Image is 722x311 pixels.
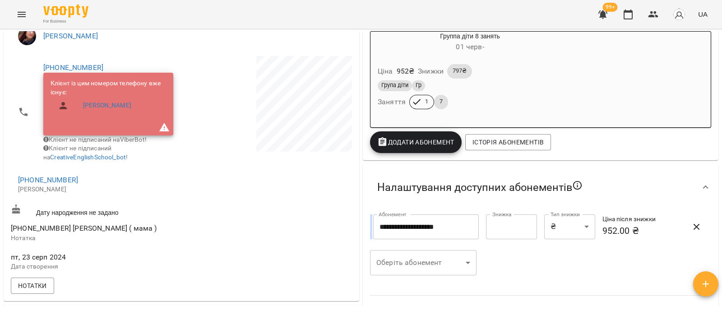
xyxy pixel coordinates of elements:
svg: Якщо не обрано жодного, клієнт зможе побачити всі публічні абонементи [572,180,583,191]
a: [PERSON_NAME] [43,32,98,40]
button: Історія абонементів [465,134,551,150]
span: UA [698,9,708,19]
a: CreativeEnglishSchool_bot [50,153,126,161]
div: Налаштування доступних абонементів [363,164,718,211]
a: [PHONE_NUMBER] [43,63,103,72]
img: Voopty Logo [43,5,88,18]
img: Олена Старченко [18,27,36,45]
p: Дата створення [11,262,180,271]
button: Menu [11,4,32,25]
button: Додати Абонемент [370,131,462,153]
span: Налаштування доступних абонементів [377,180,583,195]
span: 7 [434,97,448,106]
span: Клієнт не підписаний на ! [43,144,128,161]
button: Группа діти 8 занять01 черв- Ціна952₴Знижки797₴Група дітиГрЗаняття17 [370,32,569,120]
button: Нотатки [11,278,54,294]
span: Додати Абонемент [377,137,454,148]
h6: 952.00 ₴ [602,224,682,238]
div: ₴ [544,214,595,240]
h6: Ціна [378,65,393,78]
p: 952 ₴ [397,66,415,77]
span: Клієнт не підписаний на ViberBot! [43,136,147,143]
a: [PERSON_NAME] [83,101,131,110]
img: avatar_s.png [673,8,685,21]
div: Дату народження не задано [9,202,181,219]
span: 1 [420,97,434,106]
div: Группа діти 8 занять [370,32,569,53]
h6: Знижки [418,65,444,78]
span: Нотатки [18,280,47,291]
span: [PHONE_NUMBER] [PERSON_NAME] ( мама ) [11,224,157,232]
button: UA [694,6,711,23]
span: Історія абонементів [472,137,544,148]
span: 01 черв - [456,42,484,51]
span: 797₴ [447,67,472,75]
span: Гр [412,81,425,89]
h6: Ціна після знижки [602,214,682,224]
p: [PERSON_NAME] [18,185,172,194]
div: ​ [370,250,477,275]
ul: Клієнт із цим номером телефону вже існує: [51,79,166,118]
span: Група діти [378,81,412,89]
a: [PHONE_NUMBER] [18,176,78,184]
h6: Заняття [378,96,406,108]
span: 99+ [603,3,618,12]
p: Нотатка [11,234,180,243]
span: For Business [43,19,88,24]
span: пт, 23 серп 2024 [11,252,180,263]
